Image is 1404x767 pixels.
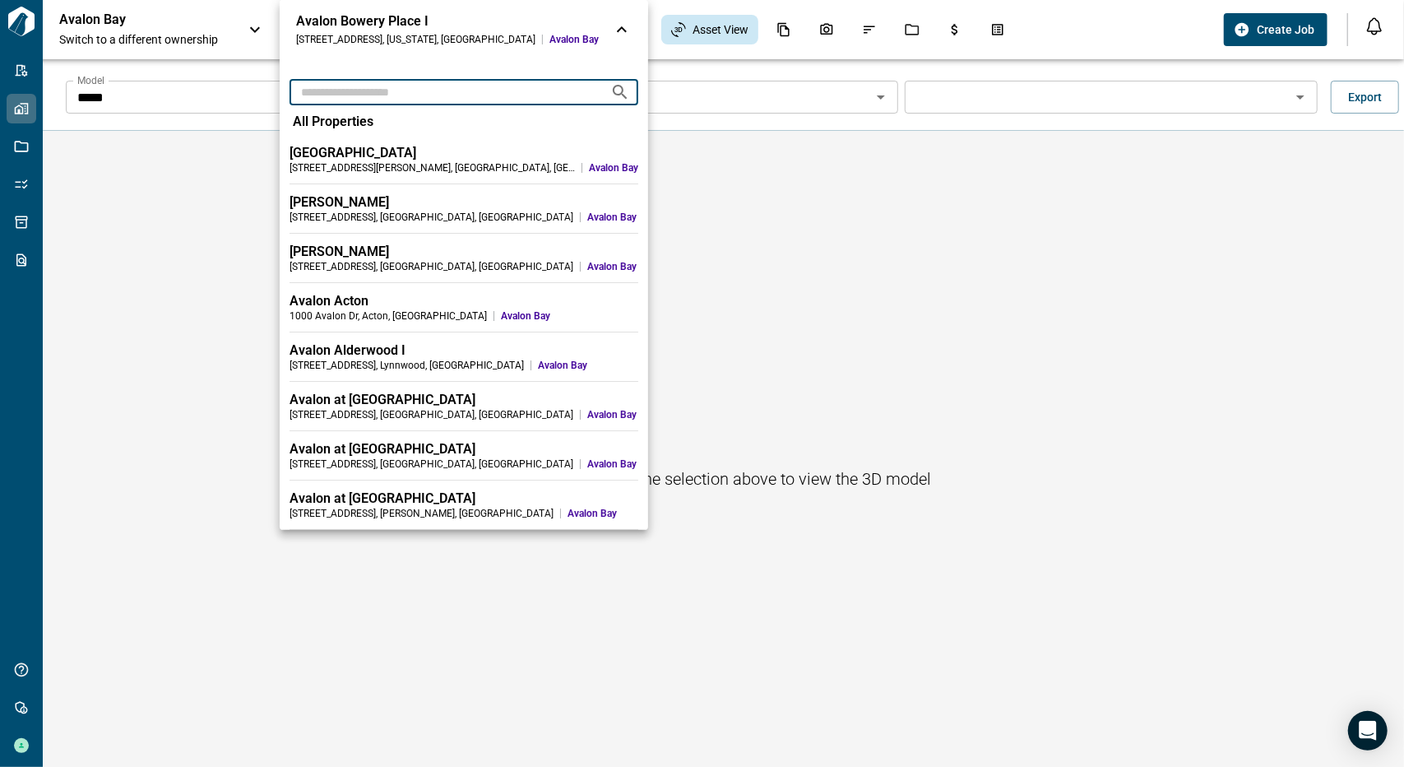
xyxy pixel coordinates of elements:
[290,145,638,161] div: [GEOGRAPHIC_DATA]
[290,490,638,507] div: Avalon at [GEOGRAPHIC_DATA]
[587,458,638,471] span: Avalon Bay
[290,458,573,471] div: [STREET_ADDRESS] , [GEOGRAPHIC_DATA] , [GEOGRAPHIC_DATA]
[501,309,638,323] span: Avalon Bay
[589,161,638,174] span: Avalon Bay
[290,194,638,211] div: [PERSON_NAME]
[290,408,573,421] div: [STREET_ADDRESS] , [GEOGRAPHIC_DATA] , [GEOGRAPHIC_DATA]
[290,293,638,309] div: Avalon Acton
[604,76,637,109] button: Search projects
[296,13,599,30] div: Avalon Bowery Place I
[587,408,638,421] span: Avalon Bay
[290,309,487,323] div: 1000 Avalon Dr , Acton , [GEOGRAPHIC_DATA]
[549,33,599,46] span: Avalon Bay
[1348,711,1388,751] div: Open Intercom Messenger
[290,260,573,273] div: [STREET_ADDRESS] , [GEOGRAPHIC_DATA] , [GEOGRAPHIC_DATA]
[568,507,638,520] span: Avalon Bay
[296,33,535,46] div: [STREET_ADDRESS] , [US_STATE] , [GEOGRAPHIC_DATA]
[587,211,638,224] span: Avalon Bay
[290,392,638,408] div: Avalon at [GEOGRAPHIC_DATA]
[290,244,638,260] div: [PERSON_NAME]
[290,441,638,458] div: Avalon at [GEOGRAPHIC_DATA]
[290,161,575,174] div: [STREET_ADDRESS][PERSON_NAME] , [GEOGRAPHIC_DATA] , [GEOGRAPHIC_DATA]
[290,342,638,359] div: Avalon Alderwood I
[293,114,373,130] span: All Properties
[290,359,524,372] div: [STREET_ADDRESS] , Lynnwood , [GEOGRAPHIC_DATA]
[290,211,573,224] div: [STREET_ADDRESS] , [GEOGRAPHIC_DATA] , [GEOGRAPHIC_DATA]
[538,359,638,372] span: Avalon Bay
[290,507,554,520] div: [STREET_ADDRESS] , [PERSON_NAME] , [GEOGRAPHIC_DATA]
[587,260,638,273] span: Avalon Bay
